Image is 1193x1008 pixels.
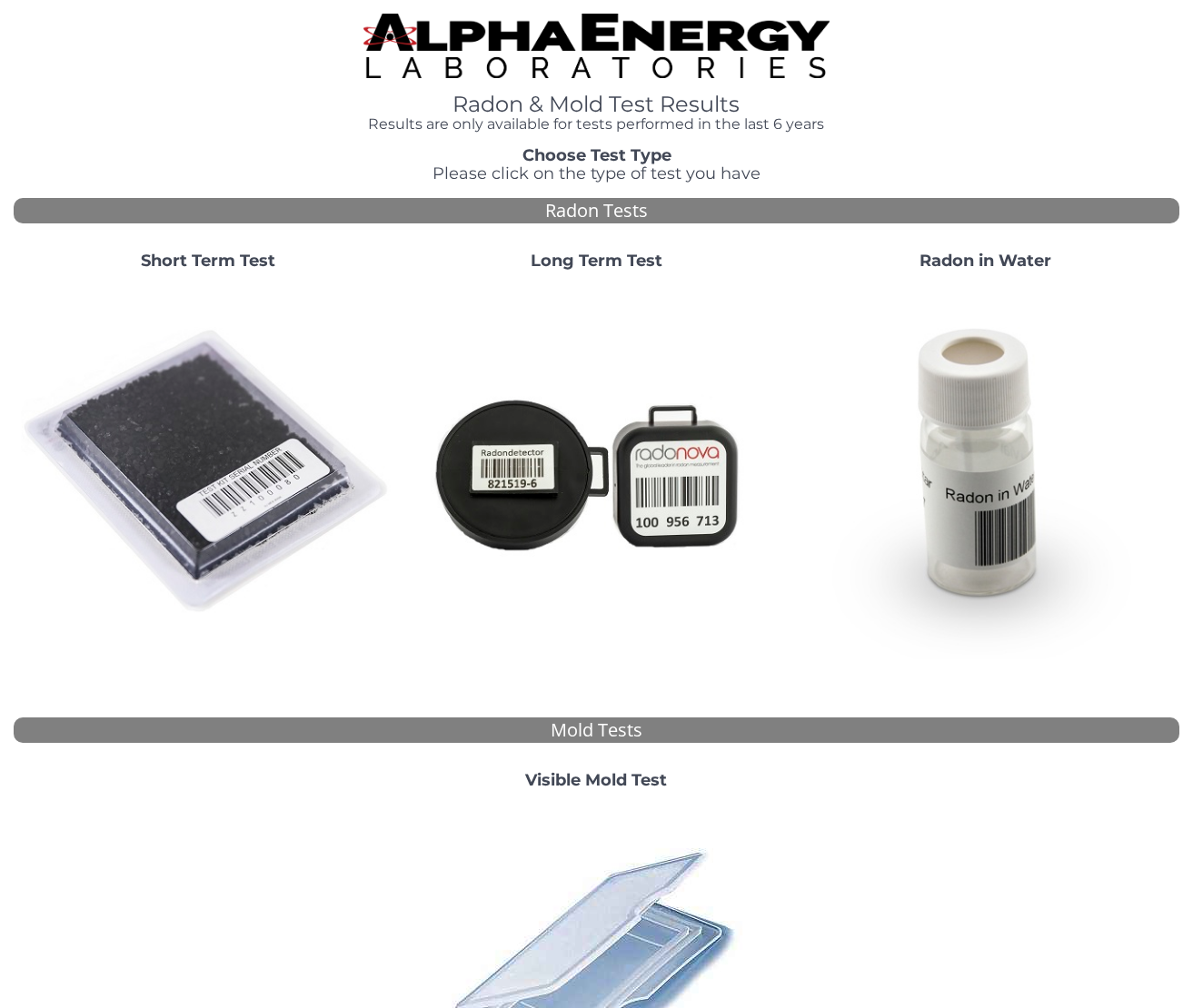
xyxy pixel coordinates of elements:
strong: Radon in Water [920,251,1051,271]
span: Please click on the type of test you have [432,163,761,183]
strong: Visible Mold Test [525,770,667,790]
strong: Long Term Test [531,251,662,271]
img: Radtrak2vsRadtrak3.jpg [410,285,784,659]
h1: Radon & Mold Test Results [363,93,830,116]
img: TightCrop.jpg [363,14,830,78]
strong: Choose Test Type [522,145,671,165]
img: RadoninWater.jpg [798,285,1172,659]
h4: Results are only available for tests performed in the last 6 years [363,116,830,133]
div: Radon Tests [14,198,1179,224]
strong: Short Term Test [141,251,275,271]
div: Mold Tests [14,717,1179,744]
img: ShortTerm.jpg [21,285,395,659]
